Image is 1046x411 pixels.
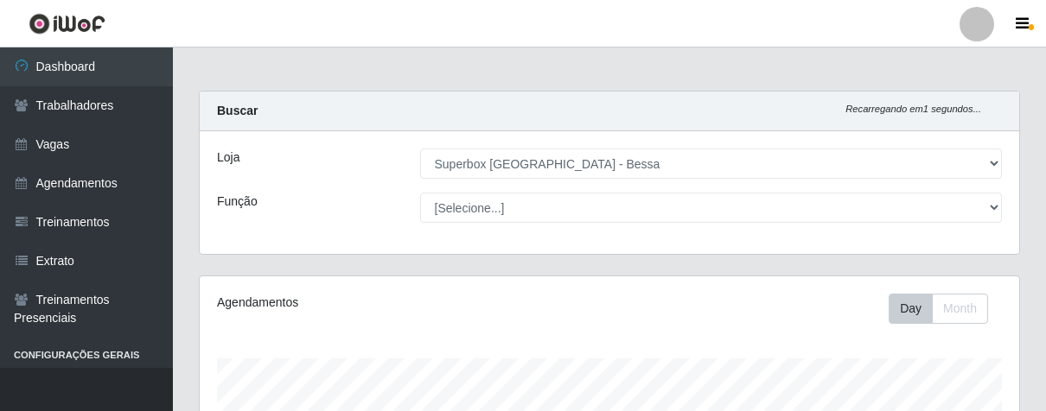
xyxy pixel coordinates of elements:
div: Toolbar with button groups [889,294,1002,324]
button: Day [889,294,933,324]
div: First group [889,294,988,324]
i: Recarregando em 1 segundos... [845,104,981,114]
label: Função [217,193,258,211]
button: Month [932,294,988,324]
div: Agendamentos [217,294,529,312]
img: CoreUI Logo [29,13,105,35]
label: Loja [217,149,239,167]
strong: Buscar [217,104,258,117]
